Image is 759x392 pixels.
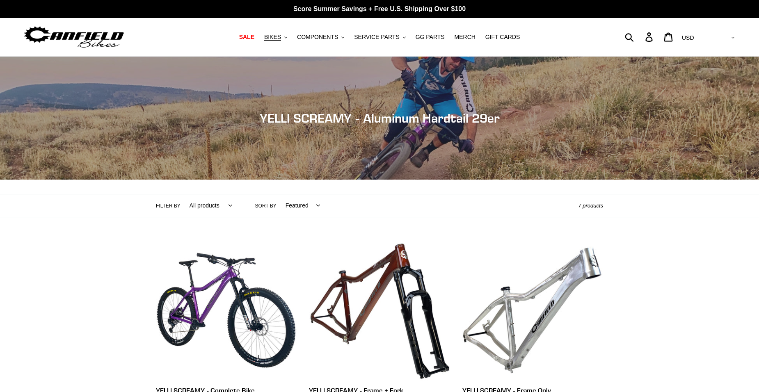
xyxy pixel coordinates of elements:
[354,34,399,41] span: SERVICE PARTS
[23,24,125,50] img: Canfield Bikes
[455,34,476,41] span: MERCH
[481,32,524,43] a: GIFT CARDS
[350,32,409,43] button: SERVICE PARTS
[156,202,181,210] label: Filter by
[239,34,254,41] span: SALE
[293,32,348,43] button: COMPONENTS
[264,34,281,41] span: BIKES
[450,32,480,43] a: MERCH
[297,34,338,41] span: COMPONENTS
[260,111,500,125] span: YELLI SCREAMY - Aluminum Hardtail 29er
[416,34,445,41] span: GG PARTS
[412,32,449,43] a: GG PARTS
[485,34,520,41] span: GIFT CARDS
[260,32,291,43] button: BIKES
[629,28,650,46] input: Search
[578,203,603,209] span: 7 products
[235,32,258,43] a: SALE
[255,202,277,210] label: Sort by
